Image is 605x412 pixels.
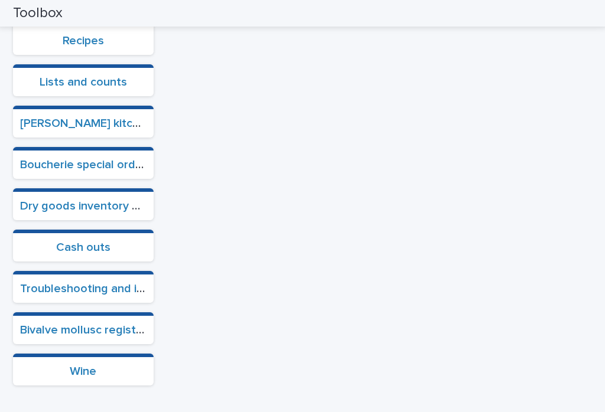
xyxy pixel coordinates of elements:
a: Boucherie special orders [20,159,152,171]
a: Lists and counts [40,76,127,88]
h2: Toolbox [13,5,63,22]
a: Recipes [63,35,104,47]
a: Bivalve mollusc register [20,324,147,336]
a: Cash outs [56,241,110,253]
a: Troubleshooting and instructions [20,283,197,295]
a: Wine [70,365,96,377]
a: Dry goods inventory and ordering [20,200,200,212]
a: [PERSON_NAME] kitchen ordering [20,117,201,129]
